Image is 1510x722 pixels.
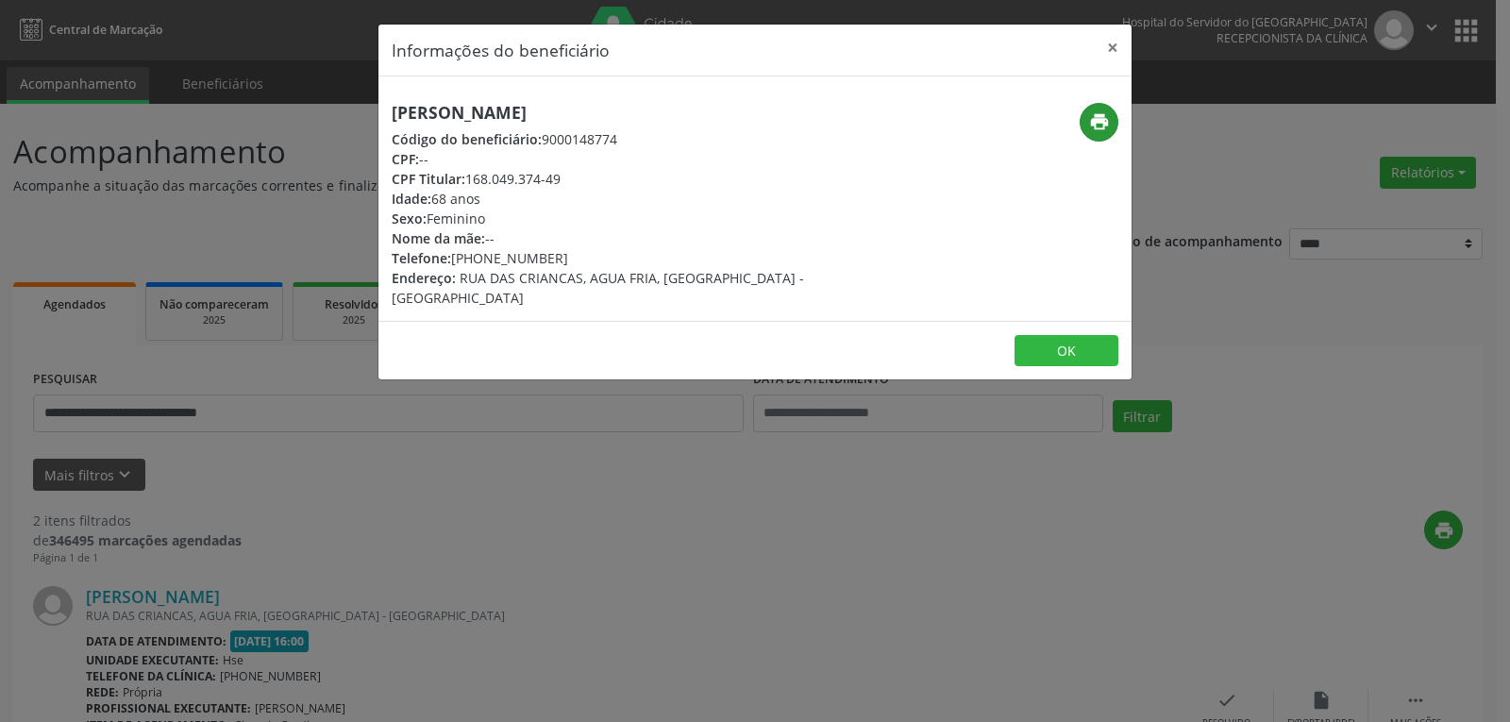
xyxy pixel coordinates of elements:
div: -- [392,149,867,169]
div: 168.049.374-49 [392,169,867,189]
span: Sexo: [392,210,427,227]
span: Idade: [392,190,431,208]
span: CPF Titular: [392,170,465,188]
span: Endereço: [392,269,456,287]
span: Nome da mãe: [392,229,485,247]
span: Telefone: [392,249,451,267]
div: [PHONE_NUMBER] [392,248,867,268]
div: -- [392,228,867,248]
div: 9000148774 [392,129,867,149]
div: Feminino [392,209,867,228]
button: print [1080,103,1118,142]
span: Código do beneficiário: [392,130,542,148]
button: Close [1094,25,1132,71]
h5: Informações do beneficiário [392,38,610,62]
span: CPF: [392,150,419,168]
button: OK [1015,335,1118,367]
i: print [1089,111,1110,132]
span: RUA DAS CRIANCAS, AGUA FRIA, [GEOGRAPHIC_DATA] - [GEOGRAPHIC_DATA] [392,269,804,307]
div: 68 anos [392,189,867,209]
h5: [PERSON_NAME] [392,103,867,123]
